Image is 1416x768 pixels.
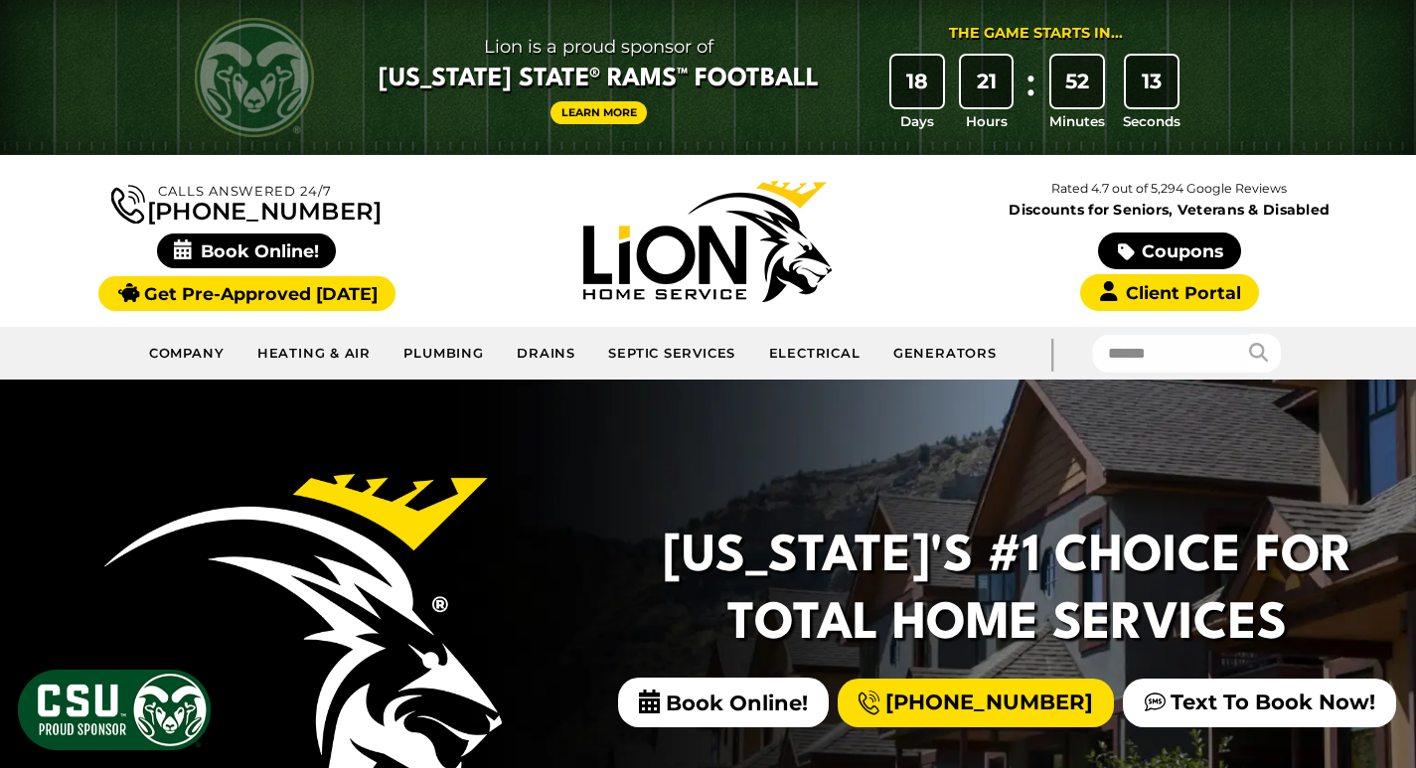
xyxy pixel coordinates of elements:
[838,679,1114,727] a: [PHONE_NUMBER]
[618,678,829,727] span: Book Online!
[1080,274,1259,311] a: Client Portal
[379,31,819,63] span: Lion is a proud sponsor of
[1123,679,1396,727] a: Text To Book Now!
[583,181,832,302] img: Lion Home Service
[379,63,819,96] span: [US_STATE] State® Rams™ Football
[659,525,1356,659] h2: [US_STATE]'s #1 Choice For Total Home Services
[111,181,382,224] a: [PHONE_NUMBER]
[1049,111,1105,131] span: Minutes
[891,56,943,107] div: 18
[98,276,395,311] a: Get Pre-Approved [DATE]
[1098,232,1241,269] a: Coupons
[943,203,1396,217] span: Discounts for Seniors, Veterans & Disabled
[1126,56,1178,107] div: 13
[939,178,1400,200] p: Rated 4.7 out of 5,294 Google Reviews
[966,111,1008,131] span: Hours
[133,334,241,374] a: Company
[241,334,389,374] a: Heating & Air
[1051,56,1103,107] div: 52
[949,23,1123,45] div: The Game Starts in...
[501,334,592,374] a: Drains
[877,334,1013,374] a: Generators
[195,18,314,137] img: CSU Rams logo
[592,334,752,374] a: Septic Services
[1013,327,1092,380] div: |
[1123,111,1180,131] span: Seconds
[961,56,1013,107] div: 21
[157,233,337,268] span: Book Online!
[551,101,648,124] a: Learn More
[15,667,214,753] img: CSU Sponsor Badge
[388,334,501,374] a: Plumbing
[1021,56,1040,132] div: :
[900,111,934,131] span: Days
[752,334,876,374] a: Electrical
